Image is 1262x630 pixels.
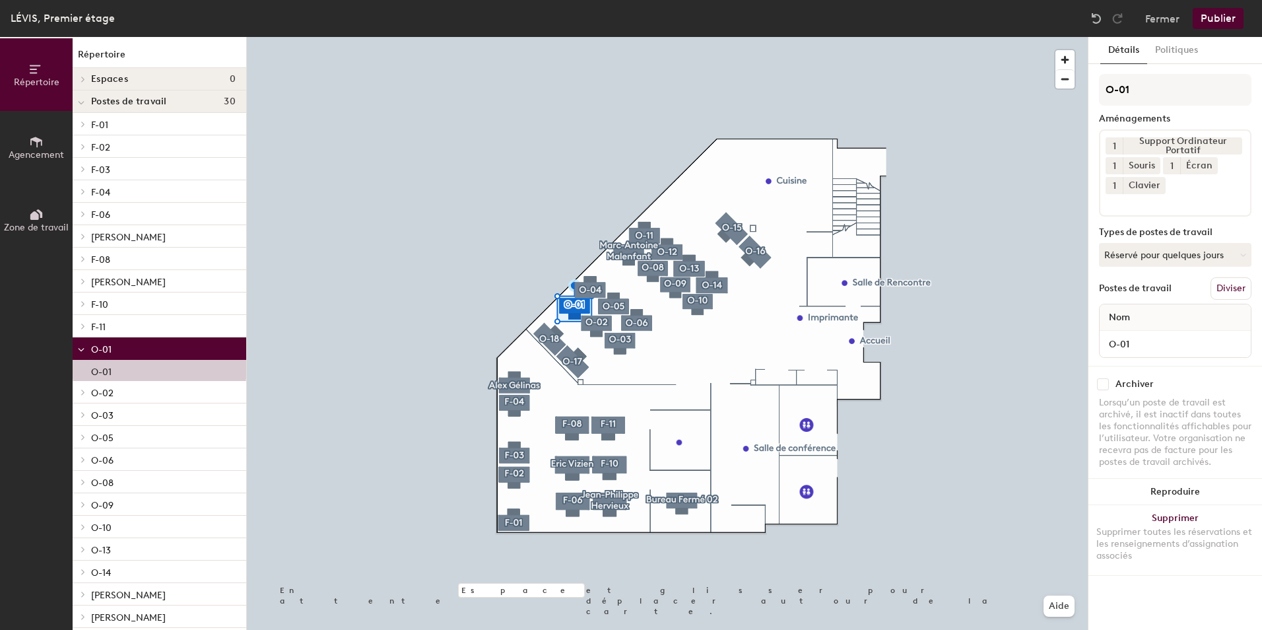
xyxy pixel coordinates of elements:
span: F-06 [91,209,110,221]
div: Archiver [1115,379,1154,390]
img: Redo [1111,12,1124,25]
span: O-05 [91,433,114,444]
p: O-01 [91,363,112,378]
button: 1 [1106,157,1123,174]
button: 1 [1106,137,1123,155]
span: [PERSON_NAME] [91,232,166,243]
div: Lorsqu’un poste de travail est archivé, il est inactif dans toutes les fonctionnalités affichable... [1099,397,1251,468]
span: 1 [1170,159,1174,173]
span: 1 [1113,159,1116,173]
span: Répertoire [14,77,59,88]
button: Diviser [1211,277,1251,300]
span: O-02 [91,388,114,399]
span: F-03 [91,164,110,176]
span: F-01 [91,120,108,131]
span: O-10 [91,522,112,534]
span: [PERSON_NAME] [91,277,166,288]
span: [PERSON_NAME] [91,590,166,601]
span: O-13 [91,545,111,556]
span: O-08 [91,477,114,489]
span: F-10 [91,299,108,310]
span: 1 [1113,179,1116,193]
div: Aménagements [1099,114,1251,124]
span: O-03 [91,410,114,421]
h1: Répertoire [73,48,246,68]
span: F-02 [91,142,110,153]
button: SupprimerSupprimer toutes les réservations et les renseignements d’assignation associés [1088,505,1262,575]
button: Reproduire [1088,479,1262,505]
button: Détails [1100,37,1147,64]
span: F-08 [91,254,110,265]
span: Nom [1102,306,1137,330]
span: O-01 [91,344,112,355]
div: Support Ordinateur Portatif [1123,137,1242,155]
div: Écran [1180,157,1218,174]
span: O-14 [91,567,111,578]
div: Supprimer toutes les réservations et les renseignements d’assignation associés [1096,526,1254,562]
div: Clavier [1123,177,1166,194]
div: Postes de travail [1099,283,1172,294]
img: Undo [1090,12,1103,25]
div: Types de postes de travail [1099,227,1251,238]
button: Publier [1193,8,1244,29]
input: Poste de travail sans nom [1102,335,1248,353]
button: 1 [1106,177,1123,194]
span: O-09 [91,500,114,511]
span: O-06 [91,455,114,466]
span: Agencement [9,149,64,160]
span: Zone de travail [4,222,69,233]
button: Réservé pour quelques jours [1099,243,1251,267]
button: Politiques [1147,37,1206,64]
span: Postes de travail [91,96,167,107]
span: [PERSON_NAME] [91,612,166,623]
span: 0 [230,74,236,85]
span: 30 [224,96,236,107]
span: Espaces [91,74,128,85]
span: F-04 [91,187,110,198]
button: Fermer [1145,8,1179,29]
span: 1 [1113,139,1116,153]
div: Souris [1123,157,1160,174]
button: Aide [1044,596,1075,617]
div: LÉVIS, Premier étage [11,10,115,26]
span: F-11 [91,322,106,333]
button: 1 [1163,157,1180,174]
